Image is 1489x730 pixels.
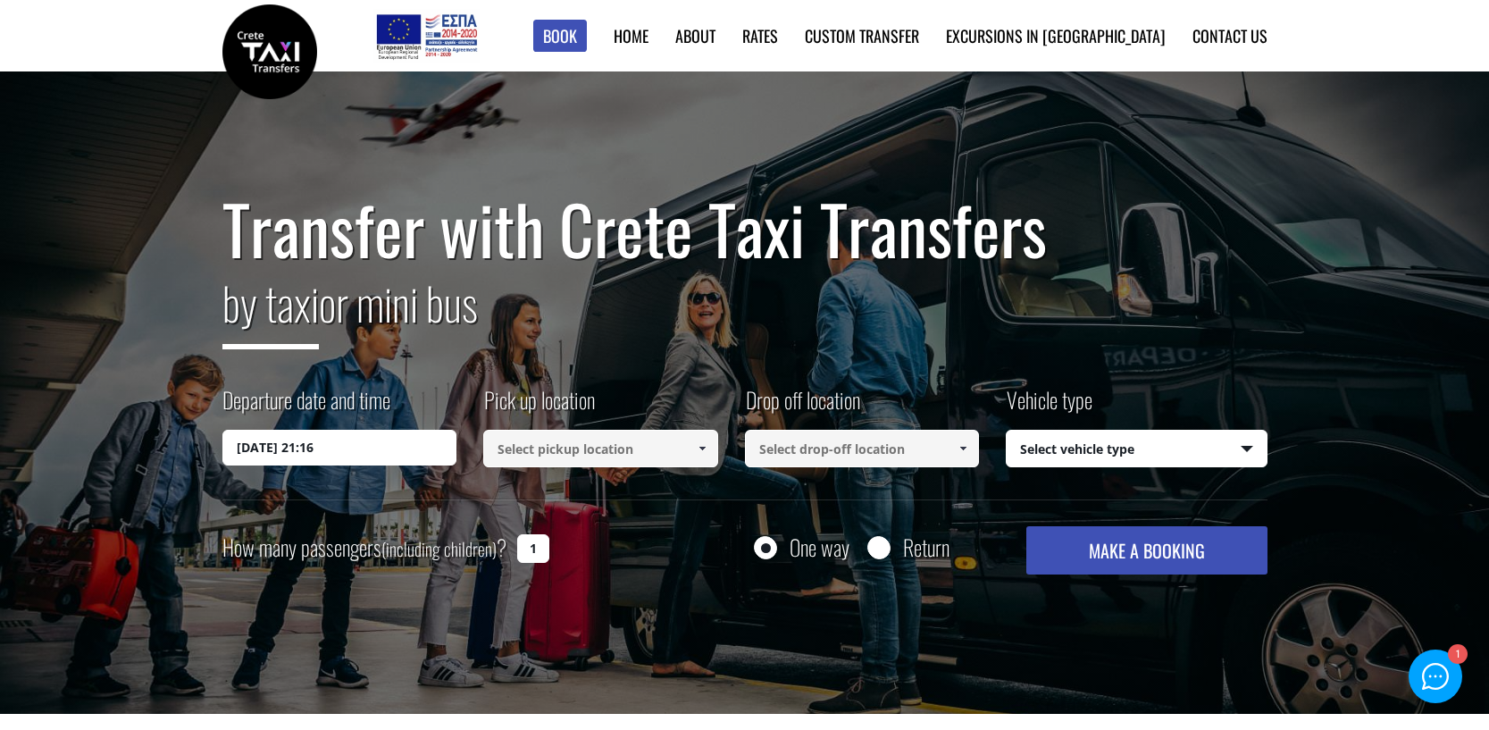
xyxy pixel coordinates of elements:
label: Pick up location [483,384,595,430]
small: (including children) [381,535,497,562]
a: Show All Items [687,430,716,467]
label: One way [790,536,849,558]
a: Crete Taxi Transfers | Safe Taxi Transfer Services from to Heraklion Airport, Chania Airport, Ret... [222,40,317,59]
h2: or mini bus [222,266,1267,363]
div: 1 [1448,644,1468,664]
a: Custom Transfer [805,24,919,47]
a: Contact us [1192,24,1267,47]
label: Return [903,536,949,558]
a: Excursions in [GEOGRAPHIC_DATA] [946,24,1166,47]
label: How many passengers ? [222,526,506,570]
a: Show All Items [949,430,978,467]
img: e-bannersEUERDF180X90.jpg [373,9,480,63]
label: Vehicle type [1006,384,1092,430]
label: Departure date and time [222,384,390,430]
h1: Transfer with Crete Taxi Transfers [222,191,1267,266]
input: Select pickup location [483,430,718,467]
img: Crete Taxi Transfers | Safe Taxi Transfer Services from to Heraklion Airport, Chania Airport, Ret... [222,4,317,99]
a: Book [533,20,587,53]
input: Select drop-off location [745,430,980,467]
button: MAKE A BOOKING [1026,526,1267,575]
a: About [675,24,715,47]
a: Rates [742,24,778,47]
label: Drop off location [745,384,860,430]
span: Select vehicle type [1007,431,1267,468]
a: Home [614,24,648,47]
span: by taxi [222,269,319,349]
